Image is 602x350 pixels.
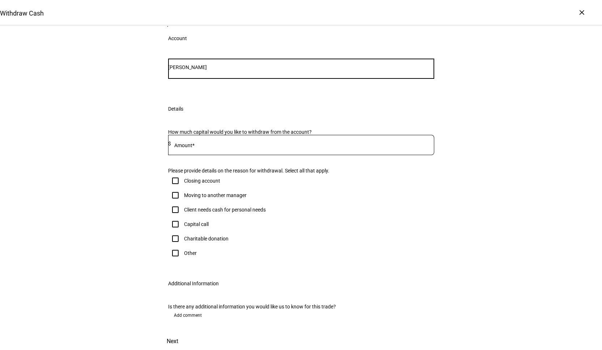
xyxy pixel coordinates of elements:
div: Is there any additional information you would like us to know for this trade? [168,304,434,310]
span: $ [168,141,171,146]
div: Charitable donation [184,236,229,242]
button: Add comment [168,310,208,321]
span: Add comment [174,310,202,321]
div: Details [168,106,183,112]
div: Account [168,35,187,41]
div: Moving to another manager [184,192,247,198]
button: Next [157,333,188,350]
span: Next [167,333,178,350]
div: How much capital would you like to withdraw from the account? [168,129,434,135]
div: Additional Information [168,281,219,286]
div: Client needs cash for personal needs [184,207,266,213]
div: × [576,7,588,18]
div: Capital call [184,221,209,227]
div: Please provide details on the reason for withdrawal. Select all that apply. [168,168,434,174]
div: Other [184,250,197,256]
input: Number [168,64,434,70]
